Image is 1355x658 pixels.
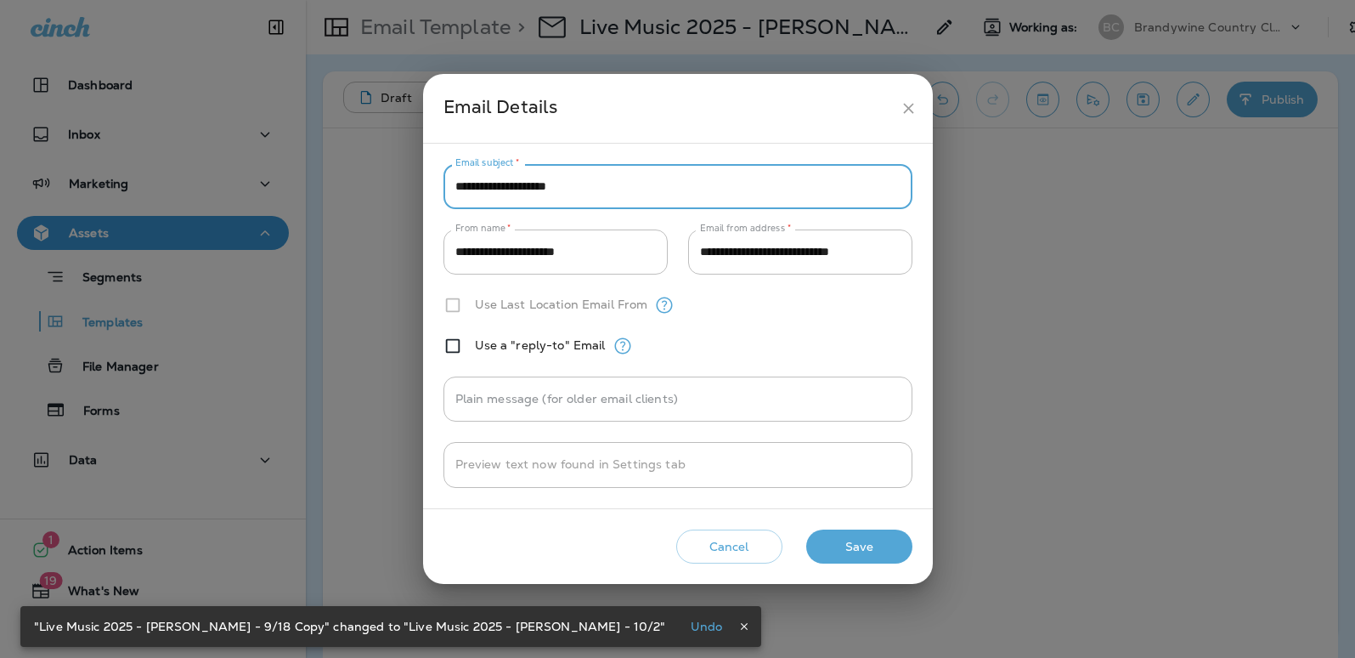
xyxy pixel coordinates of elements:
[34,611,666,642] div: "Live Music 2025 - [PERSON_NAME] - 9/18 Copy" changed to "Live Music 2025 - [PERSON_NAME] - 10/2"
[676,530,782,564] button: Cancel
[893,93,924,124] button: close
[443,93,893,124] div: Email Details
[700,222,791,235] label: Email from address
[455,156,520,169] label: Email subject
[475,338,606,352] label: Use a "reply-to" Email
[691,620,723,633] p: Undo
[455,222,511,235] label: From name
[806,530,912,564] button: Save
[475,298,648,311] label: Use Last Location Email From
